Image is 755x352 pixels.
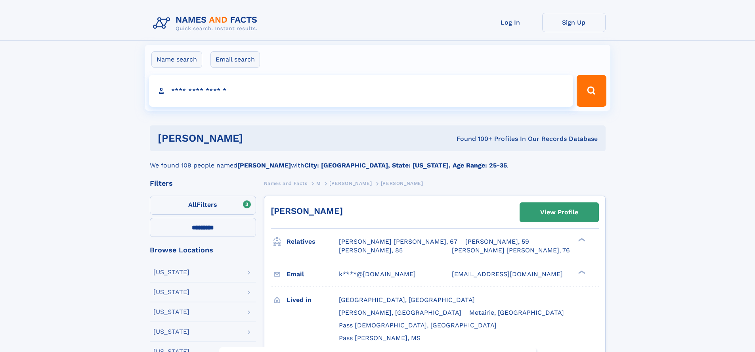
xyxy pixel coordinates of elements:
a: Names and Facts [264,178,308,188]
a: M [316,178,321,188]
span: Pass [PERSON_NAME], MS [339,334,421,342]
span: [EMAIL_ADDRESS][DOMAIN_NAME] [452,270,563,278]
input: search input [149,75,573,107]
span: [PERSON_NAME] [329,181,372,186]
a: [PERSON_NAME], 59 [465,237,529,246]
div: Found 100+ Profiles In Our Records Database [350,135,598,143]
label: Email search [210,51,260,68]
span: M [316,181,321,186]
a: View Profile [520,203,598,222]
h3: Email [287,267,339,281]
button: Search Button [577,75,606,107]
a: [PERSON_NAME] [329,178,372,188]
b: City: [GEOGRAPHIC_DATA], State: [US_STATE], Age Range: 25-35 [304,162,507,169]
a: [PERSON_NAME] [PERSON_NAME], 76 [452,246,570,255]
div: [US_STATE] [153,269,189,275]
div: View Profile [540,203,578,221]
b: [PERSON_NAME] [237,162,291,169]
h3: Relatives [287,235,339,248]
h1: [PERSON_NAME] [158,133,350,143]
span: [GEOGRAPHIC_DATA], [GEOGRAPHIC_DATA] [339,296,475,304]
div: Filters [150,180,256,187]
span: [PERSON_NAME], [GEOGRAPHIC_DATA] [339,309,461,316]
a: Log In [479,13,542,32]
label: Name search [151,51,202,68]
div: ❯ [576,269,586,275]
a: [PERSON_NAME], 85 [339,246,403,255]
span: Metairie, [GEOGRAPHIC_DATA] [469,309,564,316]
img: Logo Names and Facts [150,13,264,34]
div: [US_STATE] [153,289,189,295]
div: ❯ [576,237,586,242]
span: [PERSON_NAME] [381,181,423,186]
div: We found 109 people named with . [150,151,606,170]
a: [PERSON_NAME] [PERSON_NAME], 67 [339,237,457,246]
span: All [188,201,197,208]
h3: Lived in [287,293,339,307]
div: [US_STATE] [153,329,189,335]
div: Browse Locations [150,246,256,254]
label: Filters [150,196,256,215]
span: Pass [DEMOGRAPHIC_DATA], [GEOGRAPHIC_DATA] [339,321,497,329]
div: [US_STATE] [153,309,189,315]
a: Sign Up [542,13,606,32]
a: [PERSON_NAME] [271,206,343,216]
